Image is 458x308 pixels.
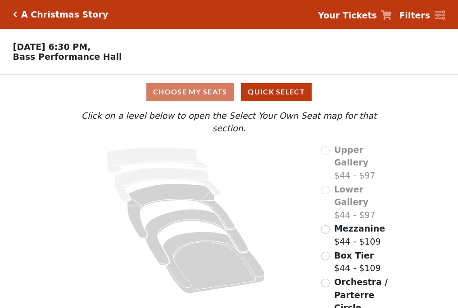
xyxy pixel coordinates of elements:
[63,109,394,135] p: Click on a level below to open the Select Your Own Seat map for that section.
[318,10,377,20] strong: Your Tickets
[334,145,368,168] span: Upper Gallery
[334,183,395,222] label: $44 - $97
[107,148,208,172] path: Upper Gallery - Seats Available: 0
[115,168,222,201] path: Lower Gallery - Seats Available: 0
[399,10,430,20] strong: Filters
[241,83,312,101] button: Quick Select
[334,222,385,248] label: $44 - $109
[318,9,392,22] a: Your Tickets
[334,143,395,182] label: $44 - $97
[334,223,385,233] span: Mezzanine
[334,250,374,260] span: Box Tier
[21,9,108,20] h5: A Christmas Story
[399,9,445,22] a: Filters
[13,11,17,18] a: Click here to go back to filters
[163,232,265,293] path: Orchestra / Parterre Circle - Seats Available: 253
[334,184,368,207] span: Lower Gallery
[334,249,381,275] label: $44 - $109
